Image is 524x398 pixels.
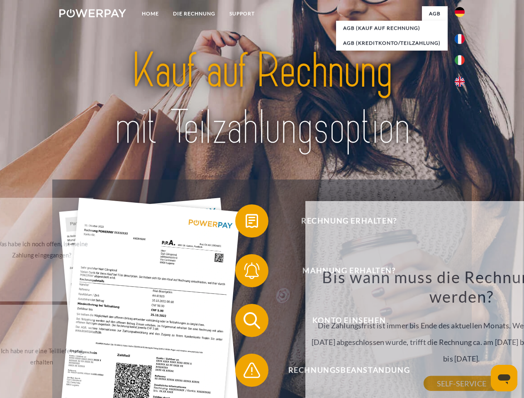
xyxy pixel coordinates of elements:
[235,304,451,337] button: Konto einsehen
[59,9,126,17] img: logo-powerpay-white.svg
[455,55,465,65] img: it
[491,365,517,391] iframe: Schaltfläche zum Öffnen des Messaging-Fensters
[135,6,166,21] a: Home
[422,6,448,21] a: agb
[455,77,465,87] img: en
[336,21,448,36] a: AGB (Kauf auf Rechnung)
[455,34,465,44] img: fr
[241,310,262,331] img: qb_search.svg
[455,7,465,17] img: de
[79,40,445,159] img: title-powerpay_de.svg
[424,376,500,391] a: SELF-SERVICE
[166,6,222,21] a: DIE RECHNUNG
[222,6,262,21] a: SUPPORT
[241,360,262,381] img: qb_warning.svg
[336,36,448,51] a: AGB (Kreditkonto/Teilzahlung)
[235,354,451,387] button: Rechnungsbeanstandung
